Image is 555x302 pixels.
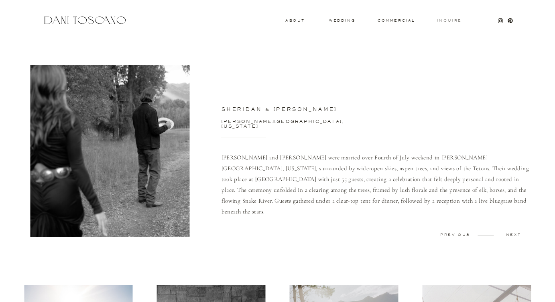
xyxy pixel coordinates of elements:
p: [PERSON_NAME] and [PERSON_NAME] were married over Fourth of July weekend in [PERSON_NAME][GEOGRAP... [222,152,534,237]
h3: sheridan & [PERSON_NAME] [222,107,471,114]
a: Inquire [437,19,462,23]
a: About [285,19,303,22]
a: wedding [329,19,355,22]
a: commercial [378,19,415,22]
a: previous [435,233,475,237]
a: [PERSON_NAME][GEOGRAPHIC_DATA], [US_STATE] [222,119,381,126]
a: next [494,233,533,237]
